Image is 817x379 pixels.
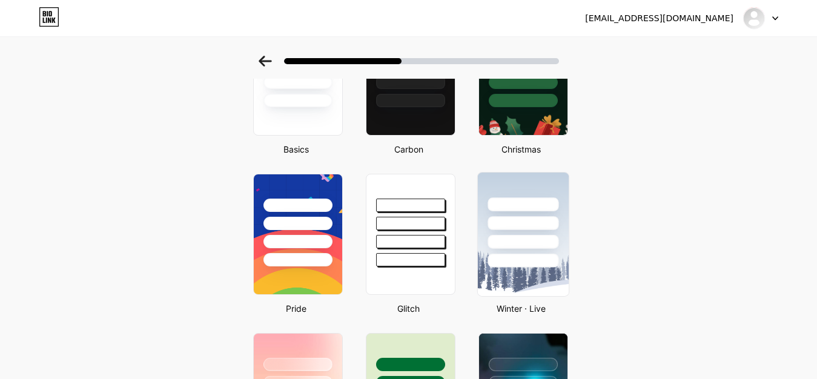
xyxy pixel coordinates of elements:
[362,302,455,315] div: Glitch
[250,143,343,156] div: Basics
[475,302,568,315] div: Winter · Live
[743,7,766,30] img: promosiundip
[585,12,733,25] div: [EMAIL_ADDRESS][DOMAIN_NAME]
[477,173,568,296] img: snowy.png
[475,143,568,156] div: Christmas
[250,302,343,315] div: Pride
[362,143,455,156] div: Carbon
